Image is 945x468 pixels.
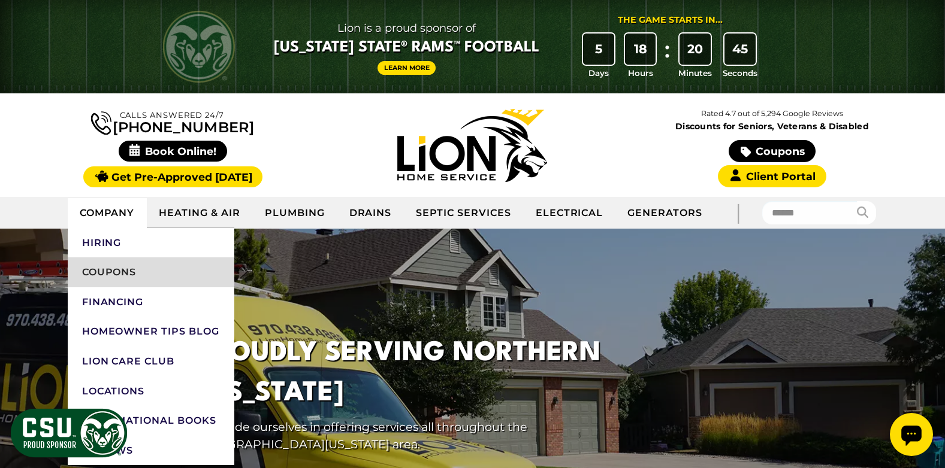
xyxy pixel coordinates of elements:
a: Get Pre-Approved [DATE] [83,166,262,187]
div: 5 [583,34,614,65]
div: | [714,197,762,229]
a: Client Portal [718,165,826,187]
div: 45 [724,34,756,65]
a: Locations [68,376,234,406]
span: Lion is a proud sponsor of [274,19,539,38]
a: Generators [615,198,714,228]
a: Lion Care Club [68,347,234,376]
a: Company [68,198,147,228]
div: 18 [625,34,656,65]
a: Coupons [729,140,815,162]
a: Homeowner Tips Blog [68,317,234,347]
div: 20 [680,34,711,65]
a: Heating & Air [147,198,252,228]
a: Financing [68,287,234,317]
div: The Game Starts in... [618,14,723,27]
span: Seconds [723,67,757,79]
span: [US_STATE] State® Rams™ Football [274,38,539,58]
a: [PHONE_NUMBER] [91,109,254,135]
a: Coupons [68,257,234,287]
span: Days [588,67,609,79]
p: We pride ourselves in offering services all throughout the [GEOGRAPHIC_DATA][US_STATE] area. [197,418,633,453]
span: Book Online! [119,141,227,162]
img: CSU Sponsor Badge [9,407,129,459]
h1: PROUDLY SERVING NORTHERN [US_STATE] [197,333,633,414]
div: Open chat widget [5,5,48,48]
div: : [661,34,673,80]
span: Minutes [678,67,712,79]
img: Lion Home Service [397,109,547,182]
a: Informational Books [68,406,234,436]
img: CSU Rams logo [163,11,235,83]
a: Drains [337,198,404,228]
p: Rated 4.7 out of 5,294 Google Reviews [622,107,922,120]
span: Discounts for Seniors, Veterans & Disabled [625,122,920,130]
a: Electrical [524,198,616,228]
a: Hiring [68,228,234,258]
a: Learn More [378,61,436,75]
span: Hours [628,67,653,79]
a: Plumbing [253,198,337,228]
a: Septic Services [404,198,523,228]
